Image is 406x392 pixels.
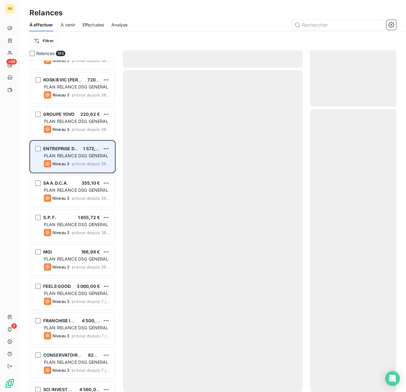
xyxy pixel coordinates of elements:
[82,22,104,28] span: Effectuées
[44,256,109,261] span: PLAN RELANCE DSG GENERAL
[52,368,69,373] span: Niveau 3
[44,153,109,158] span: PLAN RELANCE DSG GENERAL
[43,180,68,186] span: SA A.D.C.A.
[72,299,110,304] span: prévue depuis 7 jours
[72,196,110,201] span: prévue depuis 38 jours
[43,112,75,117] span: GROUPE YOVO
[43,318,87,323] span: FRANCHISE INVEST.
[5,378,15,388] img: Logo LeanPay
[80,112,100,117] span: 220,62 €
[72,333,110,338] span: prévue depuis 7 jours
[72,161,110,166] span: prévue depuis 38 jours
[43,215,56,220] span: S.P.F.
[52,265,69,269] span: Niveau 3
[29,7,63,18] h3: Relances
[44,187,109,193] span: PLAN RELANCE DSG GENERAL
[5,4,15,14] div: RB
[56,51,65,56] span: 165
[43,249,52,254] span: MGI
[72,230,110,235] span: prévue depuis 38 jours
[83,146,105,151] span: 1 572,28 €
[52,58,69,63] span: Niveau 3
[44,222,109,227] span: PLAN RELANCE DSG GENERAL
[29,60,116,392] div: grid
[6,59,17,65] span: +99
[43,146,90,151] span: ENTREPRISE DEOTTO
[43,352,109,358] span: CONSERVATOIRE DE MUSIQUE
[77,284,100,289] span: 3 000,00 €
[52,161,69,166] span: Niveau 3
[385,371,400,386] div: Open Intercom Messenger
[72,368,110,373] span: prévue depuis 7 jours
[52,127,69,132] span: Niveau 3
[87,77,107,82] span: 720,00 €
[44,325,109,330] span: PLAN RELANCE DSG GENERAL
[88,352,108,358] span: 829,20 €
[82,318,105,323] span: 4 500,00 €
[72,92,110,97] span: prévue depuis 38 jours
[72,127,110,132] span: prévue depuis 38 jours
[82,180,100,186] span: 355,10 €
[79,387,103,392] span: 4 560,00 €
[29,22,53,28] span: À effectuer
[11,323,17,329] span: 2
[29,36,58,46] button: Filtrer
[44,119,109,124] span: PLAN RELANCE DSG GENERAL
[43,387,79,392] span: SCI INVEST WSE
[52,299,69,304] span: Niveau 3
[52,333,69,338] span: Niveau 3
[43,284,71,289] span: FEELS GOOD
[43,77,105,82] span: KOSKIEVIC [PERSON_NAME]
[292,20,384,30] input: Rechercher
[44,84,109,89] span: PLAN RELANCE DSG GENERAL
[52,196,69,201] span: Niveau 3
[52,230,69,235] span: Niveau 3
[61,22,75,28] span: À venir
[111,22,128,28] span: Analyse
[52,92,69,97] span: Niveau 3
[44,291,109,296] span: PLAN RELANCE DSG GENERAL
[44,359,109,365] span: PLAN RELANCE DSG GENERAL
[72,58,110,63] span: prévue depuis 38 jours
[78,215,100,220] span: 1 655,72 €
[36,50,55,57] span: Relances
[81,249,100,254] span: 166,98 €
[72,265,110,269] span: prévue depuis 38 jours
